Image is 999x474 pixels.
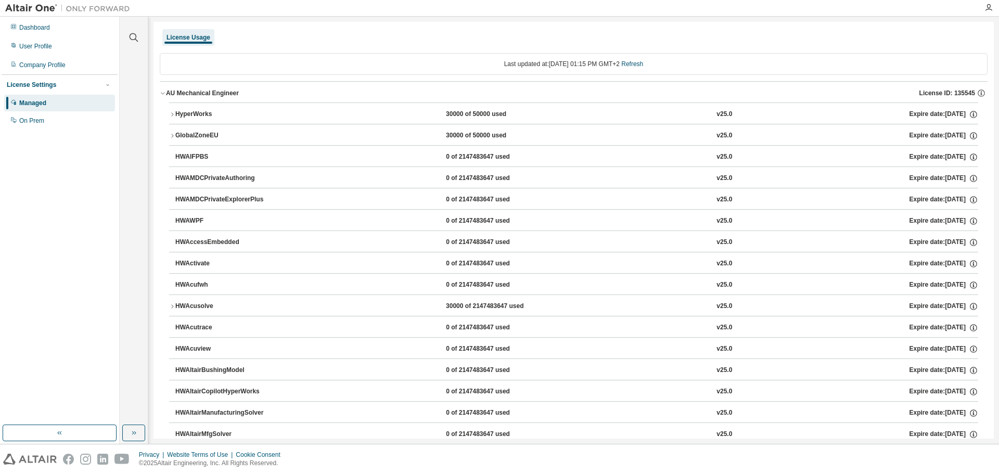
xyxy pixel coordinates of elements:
div: HWAWPF [175,216,269,226]
div: Website Terms of Use [167,451,236,459]
div: Expire date: [DATE] [910,323,978,332]
span: License ID: 135545 [919,89,975,97]
div: Expire date: [DATE] [910,238,978,247]
div: v25.0 [716,344,732,354]
div: HWAltairBushingModel [175,366,269,375]
img: Altair One [5,3,135,14]
div: HWAMDCPrivateAuthoring [175,174,269,183]
div: Expire date: [DATE] [910,152,978,162]
div: v25.0 [716,387,732,396]
div: HWActivate [175,259,269,268]
button: HWAWPF0 of 2147483647 usedv25.0Expire date:[DATE] [175,210,978,233]
div: Expire date: [DATE] [910,280,978,290]
div: HWAltairMfgSolver [175,430,269,439]
img: linkedin.svg [97,454,108,465]
div: Company Profile [19,61,66,69]
div: Last updated at: [DATE] 01:15 PM GMT+2 [160,53,988,75]
div: v25.0 [716,302,732,311]
div: Expire date: [DATE] [910,408,978,418]
div: Managed [19,99,46,107]
div: v25.0 [716,259,732,268]
div: Expire date: [DATE] [910,366,978,375]
div: Expire date: [DATE] [910,131,978,140]
div: On Prem [19,117,44,125]
button: HWActivate0 of 2147483647 usedv25.0Expire date:[DATE] [175,252,978,275]
div: Expire date: [DATE] [910,195,978,204]
div: Expire date: [DATE] [910,387,978,396]
div: v25.0 [716,195,732,204]
div: 0 of 2147483647 used [446,387,540,396]
div: Expire date: [DATE] [910,430,978,439]
p: © 2025 Altair Engineering, Inc. All Rights Reserved. [139,459,287,468]
button: HWAcuview0 of 2147483647 usedv25.0Expire date:[DATE] [175,338,978,361]
div: v25.0 [716,174,732,183]
button: GlobalZoneEU30000 of 50000 usedv25.0Expire date:[DATE] [169,124,978,147]
button: HWAcutrace0 of 2147483647 usedv25.0Expire date:[DATE] [175,316,978,339]
div: 0 of 2147483647 used [446,259,540,268]
div: 0 of 2147483647 used [446,323,540,332]
button: AU Mechanical EngineerLicense ID: 135545 [160,82,988,105]
div: v25.0 [716,408,732,418]
img: instagram.svg [80,454,91,465]
div: 0 of 2147483647 used [446,366,540,375]
div: Dashboard [19,23,50,32]
img: facebook.svg [63,454,74,465]
div: Expire date: [DATE] [910,216,978,226]
div: HWAMDCPrivateExplorerPlus [175,195,269,204]
div: HWAcutrace [175,323,269,332]
div: GlobalZoneEU [175,131,269,140]
div: Privacy [139,451,167,459]
div: HWAltairManufacturingSolver [175,408,269,418]
div: 30000 of 50000 used [446,110,540,119]
button: HyperWorks30000 of 50000 usedv25.0Expire date:[DATE] [169,103,978,126]
div: User Profile [19,42,52,50]
div: HWAcusolve [175,302,269,311]
button: HWAIFPBS0 of 2147483647 usedv25.0Expire date:[DATE] [175,146,978,169]
div: Expire date: [DATE] [910,302,978,311]
div: 30000 of 50000 used [446,131,540,140]
div: v25.0 [716,131,732,140]
div: License Usage [166,33,210,42]
div: 0 of 2147483647 used [446,344,540,354]
button: HWAccessEmbedded0 of 2147483647 usedv25.0Expire date:[DATE] [175,231,978,254]
div: v25.0 [716,323,732,332]
div: v25.0 [716,110,732,119]
button: HWAltairBushingModel0 of 2147483647 usedv25.0Expire date:[DATE] [175,359,978,382]
button: HWAcusolve30000 of 2147483647 usedv25.0Expire date:[DATE] [169,295,978,318]
div: v25.0 [716,366,732,375]
div: HWAIFPBS [175,152,269,162]
div: HWAcuview [175,344,269,354]
div: HWAltairCopilotHyperWorks [175,387,269,396]
button: HWAMDCPrivateExplorerPlus0 of 2147483647 usedv25.0Expire date:[DATE] [175,188,978,211]
div: Expire date: [DATE] [910,259,978,268]
button: HWAltairMfgSolver0 of 2147483647 usedv25.0Expire date:[DATE] [175,423,978,446]
div: Expire date: [DATE] [910,174,978,183]
img: altair_logo.svg [3,454,57,465]
div: 0 of 2147483647 used [446,195,540,204]
div: v25.0 [716,280,732,290]
div: License Settings [7,81,56,89]
div: Expire date: [DATE] [910,344,978,354]
div: 0 of 2147483647 used [446,238,540,247]
div: v25.0 [716,152,732,162]
div: AU Mechanical Engineer [166,89,239,97]
button: HWAltairCopilotHyperWorks0 of 2147483647 usedv25.0Expire date:[DATE] [175,380,978,403]
div: 0 of 2147483647 used [446,280,540,290]
div: 0 of 2147483647 used [446,408,540,418]
div: 30000 of 2147483647 used [446,302,540,311]
div: 0 of 2147483647 used [446,216,540,226]
button: HWAMDCPrivateAuthoring0 of 2147483647 usedv25.0Expire date:[DATE] [175,167,978,190]
div: 0 of 2147483647 used [446,430,540,439]
button: HWAcufwh0 of 2147483647 usedv25.0Expire date:[DATE] [175,274,978,297]
div: Cookie Consent [236,451,286,459]
div: HWAccessEmbedded [175,238,269,247]
div: v25.0 [716,238,732,247]
a: Refresh [621,60,643,68]
div: v25.0 [716,216,732,226]
div: HyperWorks [175,110,269,119]
div: 0 of 2147483647 used [446,152,540,162]
div: 0 of 2147483647 used [446,174,540,183]
div: HWAcufwh [175,280,269,290]
button: HWAltairManufacturingSolver0 of 2147483647 usedv25.0Expire date:[DATE] [175,402,978,425]
div: v25.0 [716,430,732,439]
